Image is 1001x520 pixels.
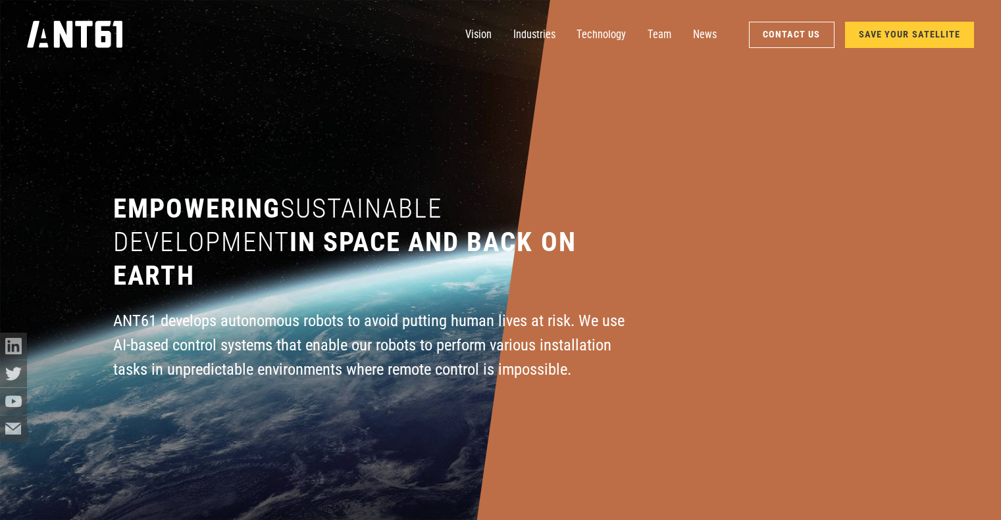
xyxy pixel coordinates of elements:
[27,17,122,53] a: home
[693,22,717,49] a: News
[465,22,492,49] a: Vision
[513,22,555,49] a: Industries
[648,22,671,49] a: Team
[577,22,626,49] a: Technology
[845,22,974,48] a: SAVE YOUR SATELLITE
[749,22,834,48] a: Contact Us
[113,192,632,293] h1: Empowering in space and back on earth
[113,309,632,381] div: ANT61 develops autonomous robots to avoid putting human lives at risk. We use AI-based control sy...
